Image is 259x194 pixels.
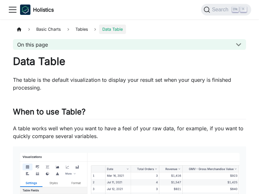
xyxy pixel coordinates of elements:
button: On this page [13,39,246,50]
button: Search (Ctrl+K) [201,4,251,16]
img: Holistics [20,5,30,15]
p: The table is the default visualization to display your result set when your query is finished pro... [13,76,246,92]
p: A table works well when you want to have a feel of your raw data, for example, if you want to qui... [13,124,246,140]
b: Holistics [33,6,54,14]
span: Data Table [99,25,126,34]
a: Home page [13,25,25,34]
span: Search [210,7,232,13]
nav: Breadcrumbs [13,25,246,34]
button: Toggle navigation bar [8,5,17,15]
span: Tables [72,25,91,34]
h1: Data Table [13,55,246,68]
kbd: K [240,6,247,12]
a: HolisticsHolistics [20,5,54,15]
span: Basic Charts [33,25,64,34]
h2: When to use Table? [13,107,246,119]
